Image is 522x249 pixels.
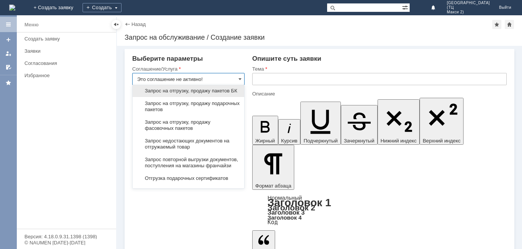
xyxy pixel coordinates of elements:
div: Формат абзаца [252,195,507,225]
span: Запрос на отгрузку, продажу подарочных пакетов [137,100,240,113]
span: Выберите параметры [132,55,203,62]
div: Скрыть меню [112,20,121,29]
a: Заголовок 1 [267,197,331,209]
span: Расширенный поиск [402,3,410,11]
a: Согласования [21,57,115,69]
span: Запрос недостающих документов на отгружаемый товар [137,138,240,150]
a: Перейти на домашнюю страницу [9,5,15,11]
div: Запрос на обслуживание / Создание заявки [125,34,514,41]
button: Нижний индекс [378,99,420,145]
a: Заголовок 3 [267,209,305,216]
span: Перемещение дисконтных карт [137,188,240,194]
span: Подчеркнутый [303,138,337,144]
button: Зачеркнутый [341,105,378,145]
span: [GEOGRAPHIC_DATA] [447,1,490,5]
span: Формат абзаца [255,183,291,189]
a: Заголовок 4 [267,214,302,221]
div: Создать [83,3,122,12]
button: Верхний индекс [420,98,464,145]
div: Описание [252,91,505,96]
span: Верхний индекс [423,138,460,144]
div: Заявки [24,48,112,54]
a: Мои согласования [2,61,15,73]
button: Жирный [252,116,278,145]
a: Создать заявку [2,34,15,46]
span: Запрос на отгрузку, продажу фасовочных пакетов [137,119,240,131]
div: Версия: 4.18.0.9.31.1398 (1398) [24,234,109,239]
div: Избранное [24,73,103,78]
span: Зачеркнутый [344,138,374,144]
a: Назад [131,21,146,27]
span: (ТЦ [447,5,490,10]
div: Согласования [24,60,112,66]
div: Соглашение/Услуга [132,66,243,71]
a: Заголовок 2 [267,203,315,212]
span: Нижний индекс [381,138,417,144]
a: Заявки [21,45,115,57]
img: logo [9,5,15,11]
span: Макси 2) [447,10,490,15]
button: Курсив [278,119,301,145]
div: Создать заявку [24,36,112,42]
span: Жирный [255,138,275,144]
a: Создать заявку [21,33,115,45]
div: Добавить в избранное [492,20,501,29]
button: Формат абзаца [252,145,294,190]
span: Запрос на отгрузку, продажу пакетов БК [137,88,240,94]
div: Тема [252,66,505,71]
div: Меню [24,20,39,29]
span: Отгрузка подарочных сертификатов [137,175,240,181]
a: Код [267,219,278,226]
div: Сделать домашней страницей [505,20,514,29]
span: Курсив [281,138,298,144]
span: Запрос повторной выгрузки документов, поступления на магазины франчайзи [137,157,240,169]
div: © NAUMEN [DATE]-[DATE] [24,240,109,245]
a: Мои заявки [2,47,15,60]
span: Опишите суть заявки [252,55,321,62]
button: Подчеркнутый [300,102,340,145]
a: Нормальный [267,194,302,201]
